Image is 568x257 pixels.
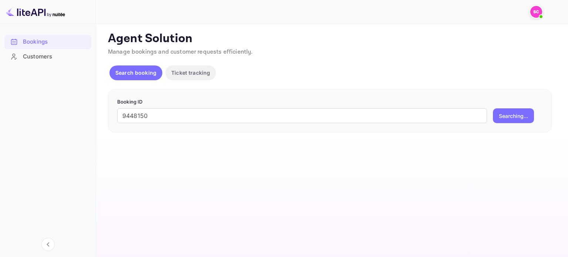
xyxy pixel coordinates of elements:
[4,50,91,64] div: Customers
[108,48,253,56] span: Manage bookings and customer requests efficiently.
[115,69,156,77] p: Search booking
[4,35,91,48] a: Bookings
[23,53,88,61] div: Customers
[4,50,91,63] a: Customers
[41,238,55,251] button: Collapse navigation
[23,38,88,46] div: Bookings
[117,98,542,106] p: Booking ID
[4,35,91,49] div: Bookings
[493,108,534,123] button: Searching...
[530,6,542,18] img: Soufiane Chemsy
[108,31,555,46] p: Agent Solution
[6,6,65,18] img: LiteAPI logo
[117,108,487,123] input: Enter Booking ID (e.g., 63782194)
[171,69,210,77] p: Ticket tracking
